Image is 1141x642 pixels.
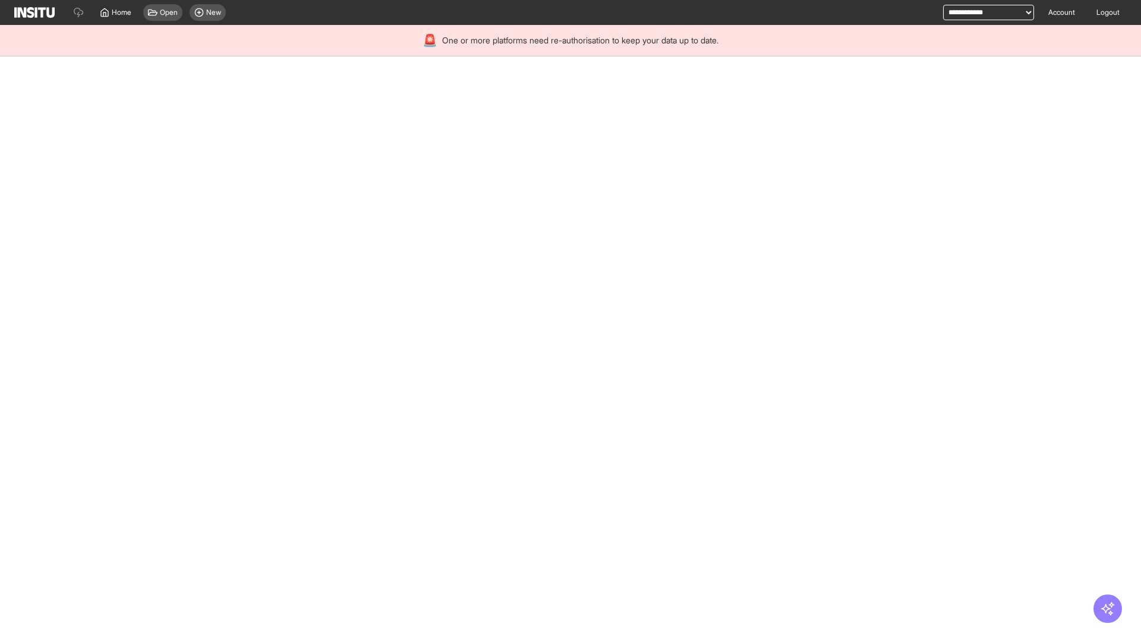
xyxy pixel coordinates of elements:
[442,34,718,46] span: One or more platforms need re-authorisation to keep your data up to date.
[206,8,221,17] span: New
[112,8,131,17] span: Home
[14,7,55,18] img: Logo
[160,8,178,17] span: Open
[423,32,437,49] div: 🚨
